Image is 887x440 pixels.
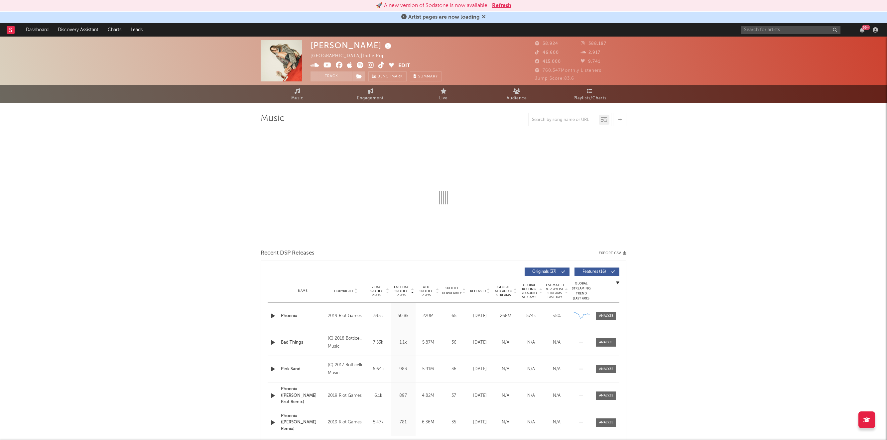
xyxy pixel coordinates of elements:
[546,283,564,299] span: Estimated % Playlist Streams Last Day
[520,366,542,373] div: N/A
[546,419,568,426] div: N/A
[357,94,384,102] span: Engagement
[328,361,364,377] div: (C) 2017 Botticelli Music
[417,285,435,297] span: ATD Spotify Plays
[367,339,389,346] div: 7.53k
[470,289,486,293] span: Released
[378,73,403,81] span: Benchmark
[392,392,414,399] div: 897
[494,285,513,297] span: Global ATD Audio Streams
[311,40,393,51] div: [PERSON_NAME]
[261,85,334,103] a: Music
[367,366,389,373] div: 6.64k
[281,339,324,346] a: Bad Things
[494,313,517,319] div: 268M
[860,27,864,33] button: 99+
[546,339,568,346] div: N/A
[469,313,491,319] div: [DATE]
[535,51,559,55] span: 46,600
[311,71,352,81] button: Track
[442,366,465,373] div: 36
[398,62,410,70] button: Edit
[535,76,574,81] span: Jump Score: 83.6
[529,270,560,274] span: Originals ( 37 )
[494,366,517,373] div: N/A
[417,392,439,399] div: 4.82M
[328,418,364,426] div: 2019 Riot Games
[417,313,439,319] div: 220M
[126,23,147,37] a: Leads
[407,85,480,103] a: Live
[281,288,324,293] div: Name
[573,94,606,102] span: Playlists/Charts
[417,419,439,426] div: 6.36M
[439,94,448,102] span: Live
[535,68,601,73] span: 760,347 Monthly Listeners
[103,23,126,37] a: Charts
[520,313,542,319] div: 574k
[442,392,465,399] div: 37
[261,249,315,257] span: Recent DSP Releases
[442,286,462,296] span: Spotify Popularity
[367,392,389,399] div: 6.1k
[392,313,414,319] div: 50.8k
[581,59,600,64] span: 9,741
[367,285,385,297] span: 7 Day Spotify Plays
[535,59,561,64] span: 415,000
[553,85,626,103] a: Playlists/Charts
[546,366,568,373] div: N/A
[368,71,407,81] a: Benchmark
[579,270,609,274] span: Features ( 16 )
[328,335,364,351] div: (C) 2018 Botticelli Music
[376,2,489,10] div: 🚀 A new version of Sodatone is now available.
[418,75,438,78] span: Summary
[392,366,414,373] div: 983
[392,419,414,426] div: 781
[328,312,364,320] div: 2019 Riot Games
[469,339,491,346] div: [DATE]
[520,283,538,299] span: Global Rolling 7D Audio Streams
[53,23,103,37] a: Discovery Assistant
[281,313,324,319] a: Phoenix
[520,339,542,346] div: N/A
[291,94,304,102] span: Music
[482,15,486,20] span: Dismiss
[281,413,324,432] a: Phoenix ([PERSON_NAME] Remix)
[525,268,570,276] button: Originals(37)
[21,23,53,37] a: Dashboard
[494,392,517,399] div: N/A
[529,117,599,123] input: Search by song name or URL
[571,281,591,301] div: Global Streaming Trend (Last 60D)
[581,51,600,55] span: 2,917
[494,419,517,426] div: N/A
[507,94,527,102] span: Audience
[520,392,542,399] div: N/A
[328,392,364,400] div: 2019 Riot Games
[442,313,465,319] div: 65
[535,42,558,46] span: 38,924
[334,289,353,293] span: Copyright
[574,268,619,276] button: Features(16)
[862,25,870,30] div: 99 +
[442,339,465,346] div: 36
[546,392,568,399] div: N/A
[480,85,553,103] a: Audience
[494,339,517,346] div: N/A
[520,419,542,426] div: N/A
[281,366,324,373] a: Pink Sand
[546,313,568,319] div: <5%
[469,392,491,399] div: [DATE]
[367,313,389,319] div: 395k
[469,366,491,373] div: [DATE]
[408,15,480,20] span: Artist pages are now loading
[392,285,410,297] span: Last Day Spotify Plays
[442,419,465,426] div: 35
[417,339,439,346] div: 5.87M
[581,42,606,46] span: 388,187
[367,419,389,426] div: 5.47k
[281,386,324,405] a: Phoenix ([PERSON_NAME] Brut Remix)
